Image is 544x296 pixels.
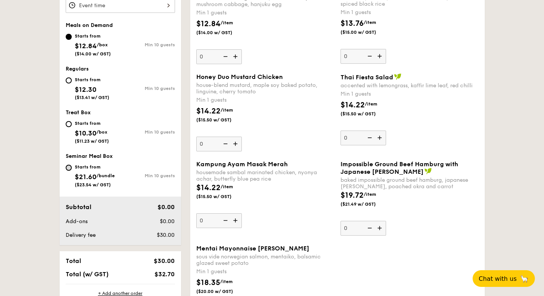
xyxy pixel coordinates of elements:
[196,96,334,104] div: Min 1 guests
[75,95,109,100] span: ($13.41 w/ GST)
[196,82,334,95] div: house-blend mustard, maple soy baked potato, linguine, cherry tomato
[375,221,386,235] img: icon-add.58712e84.svg
[341,201,392,207] span: ($21.49 w/ GST)
[364,192,376,197] span: /item
[96,129,107,135] span: /box
[196,161,288,168] span: Kampung Ayam Masak Merah
[120,129,175,135] div: Min 10 guests
[196,245,309,252] span: Mentai Mayonnaise [PERSON_NAME]
[196,213,242,228] input: Kampung Ayam Masak Merahhousemade sambal marinated chicken, nyonya achar, butterfly blue pea rice...
[520,274,529,283] span: 🦙
[75,129,96,137] span: $10.30
[219,49,230,64] img: icon-reduce.1d2dbef1.svg
[196,107,221,116] span: $14.22
[230,137,242,151] img: icon-add.58712e84.svg
[196,169,334,182] div: housemade sambal marinated chicken, nyonya achar, butterfly blue pea rice
[160,218,175,225] span: $0.00
[363,49,375,63] img: icon-reduce.1d2dbef1.svg
[341,19,364,28] span: $13.76
[230,213,242,228] img: icon-add.58712e84.svg
[341,111,392,117] span: ($15.50 w/ GST)
[154,257,175,265] span: $30.00
[75,51,111,57] span: ($14.00 w/ GST)
[196,117,248,123] span: ($15.50 w/ GST)
[221,184,233,189] span: /item
[196,268,334,276] div: Min 1 guests
[221,107,233,113] span: /item
[75,85,96,94] span: $12.30
[341,221,386,236] input: Impossible Ground Beef Hamburg with Japanese [PERSON_NAME]baked impossible ground beef hamburg, j...
[97,42,108,47] span: /box
[66,232,96,238] span: Delivery fee
[75,33,111,39] div: Starts from
[66,218,88,225] span: Add-ons
[473,270,535,287] button: Chat with us🦙
[196,9,334,17] div: Min 1 guests
[479,275,517,282] span: Chat with us
[196,194,248,200] span: ($15.50 w/ GST)
[364,20,376,25] span: /item
[341,191,364,200] span: $19.72
[363,131,375,145] img: icon-reduce.1d2dbef1.svg
[221,20,233,25] span: /item
[120,86,175,91] div: Min 10 guests
[196,49,242,64] input: Basil Thunder Tea Ricebasil scented multigrain rice, braised celery mushroom cabbage, hanjuku egg...
[196,183,221,192] span: $14.22
[196,278,220,287] span: $18.35
[341,49,386,64] input: Grilled Farm Fresh Chickenindian inspired cajun chicken, housmade pesto, spiced black riceMin 1 g...
[158,203,175,211] span: $0.00
[375,131,386,145] img: icon-add.58712e84.svg
[120,42,175,47] div: Min 10 guests
[66,22,113,28] span: Meals on Demand
[219,213,230,228] img: icon-reduce.1d2dbef1.svg
[66,34,72,40] input: Starts from$12.84/box($14.00 w/ GST)Min 10 guests
[341,90,479,98] div: Min 1 guests
[155,271,175,278] span: $32.70
[394,73,402,80] img: icon-vegan.f8ff3823.svg
[75,173,96,181] span: $21.60
[230,49,242,64] img: icon-add.58712e84.svg
[66,109,91,116] span: Treat Box
[424,168,432,175] img: icon-vegan.f8ff3823.svg
[75,120,109,126] div: Starts from
[75,182,111,187] span: ($23.54 w/ GST)
[341,161,458,175] span: Impossible Ground Beef Hamburg with Japanese [PERSON_NAME]
[341,101,365,110] span: $14.22
[341,29,392,35] span: ($15.00 w/ GST)
[75,139,109,144] span: ($11.23 w/ GST)
[219,137,230,151] img: icon-reduce.1d2dbef1.svg
[66,77,72,83] input: Starts from$12.30($13.41 w/ GST)Min 10 guests
[196,137,242,151] input: Honey Duo Mustard Chickenhouse-blend mustard, maple soy baked potato, linguine, cherry tomatoMin ...
[66,271,109,278] span: Total (w/ GST)
[66,257,81,265] span: Total
[66,165,72,171] input: Starts from$21.60/bundle($23.54 w/ GST)Min 10 guests
[66,121,72,127] input: Starts from$10.30/box($11.23 w/ GST)Min 10 guests
[196,19,221,28] span: $12.84
[363,221,375,235] img: icon-reduce.1d2dbef1.svg
[341,74,393,81] span: Thai Fiesta Salad
[196,288,248,294] span: ($20.00 w/ GST)
[75,77,109,83] div: Starts from
[66,153,113,159] span: Seminar Meal Box
[196,253,334,266] div: sous vide norwegian salmon, mentaiko, balsamic glazed sweet potato
[196,30,248,36] span: ($14.00 w/ GST)
[375,49,386,63] img: icon-add.58712e84.svg
[220,279,233,284] span: /item
[341,177,479,190] div: baked impossible ground beef hamburg, japanese [PERSON_NAME], poached okra and carrot
[365,101,377,107] span: /item
[66,66,89,72] span: Regulars
[75,42,97,50] span: $12.84
[75,164,115,170] div: Starts from
[341,131,386,145] input: Thai Fiesta Saladaccented with lemongrass, kaffir lime leaf, red chilliMin 1 guests$14.22/item($1...
[196,73,283,80] span: Honey Duo Mustard Chicken
[96,173,115,178] span: /bundle
[341,9,479,16] div: Min 1 guests
[120,173,175,178] div: Min 10 guests
[157,232,175,238] span: $30.00
[341,82,479,89] div: accented with lemongrass, kaffir lime leaf, red chilli
[66,203,91,211] span: Subtotal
